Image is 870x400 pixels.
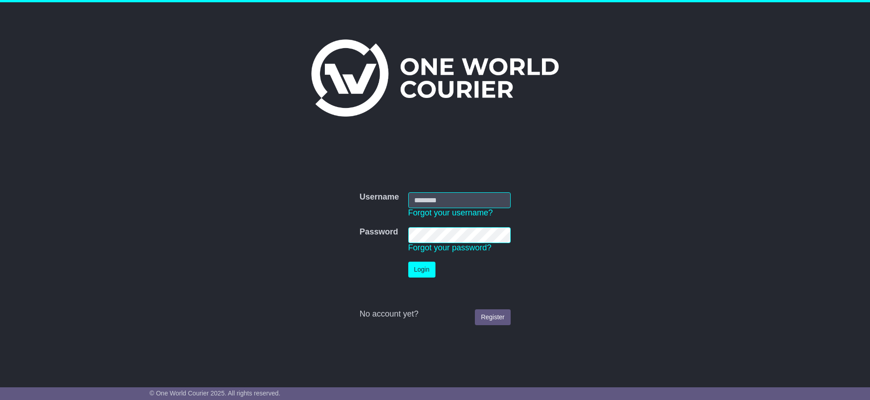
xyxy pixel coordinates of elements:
div: No account yet? [359,309,510,319]
button: Login [408,262,435,278]
label: Password [359,227,398,237]
label: Username [359,192,399,202]
a: Forgot your username? [408,208,493,217]
span: © One World Courier 2025. All rights reserved. [150,390,280,397]
a: Forgot your password? [408,243,492,252]
img: One World [311,39,559,117]
a: Register [475,309,510,325]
